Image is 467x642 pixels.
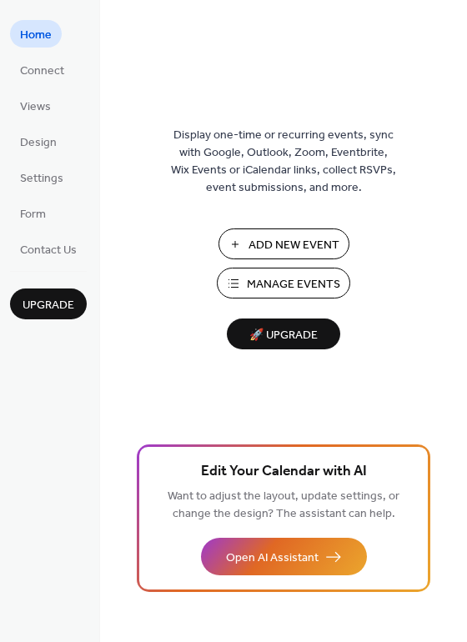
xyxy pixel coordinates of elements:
[227,318,340,349] button: 🚀 Upgrade
[20,242,77,259] span: Contact Us
[249,237,339,254] span: Add New Event
[10,56,74,83] a: Connect
[10,20,62,48] a: Home
[20,170,63,188] span: Settings
[218,228,349,259] button: Add New Event
[10,92,61,119] a: Views
[20,134,57,152] span: Design
[23,297,74,314] span: Upgrade
[20,27,52,44] span: Home
[168,485,399,525] span: Want to adjust the layout, update settings, or change the design? The assistant can help.
[237,324,330,347] span: 🚀 Upgrade
[20,206,46,223] span: Form
[20,98,51,116] span: Views
[10,128,67,155] a: Design
[10,288,87,319] button: Upgrade
[201,460,367,484] span: Edit Your Calendar with AI
[226,549,319,567] span: Open AI Assistant
[20,63,64,80] span: Connect
[10,199,56,227] a: Form
[10,235,87,263] a: Contact Us
[10,163,73,191] a: Settings
[247,276,340,293] span: Manage Events
[217,268,350,298] button: Manage Events
[171,127,396,197] span: Display one-time or recurring events, sync with Google, Outlook, Zoom, Eventbrite, Wix Events or ...
[201,538,367,575] button: Open AI Assistant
